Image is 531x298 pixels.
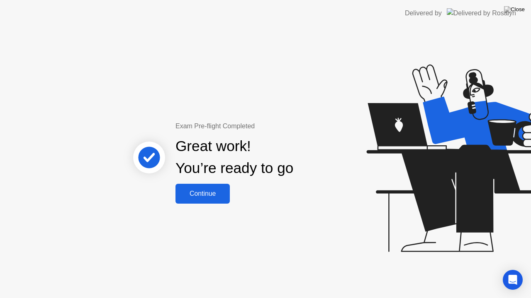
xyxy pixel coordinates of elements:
div: Open Intercom Messenger [503,270,523,290]
div: Great work! You’re ready to go [175,135,293,179]
img: Delivered by Rosalyn [447,8,516,18]
div: Continue [178,190,227,197]
img: Close [504,6,525,13]
div: Delivered by [405,8,442,18]
div: Exam Pre-flight Completed [175,121,347,131]
button: Continue [175,184,230,204]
